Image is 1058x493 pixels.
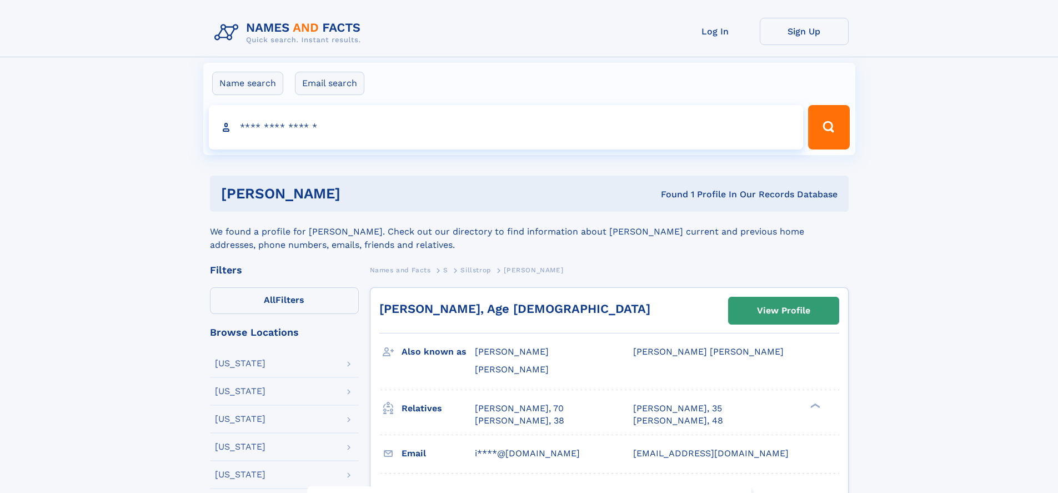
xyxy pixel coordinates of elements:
span: [PERSON_NAME] [504,266,563,274]
h1: [PERSON_NAME] [221,187,501,201]
div: ❯ [808,402,821,409]
a: [PERSON_NAME], 48 [633,415,723,427]
a: Names and Facts [370,263,431,277]
label: Email search [295,72,364,95]
div: Filters [210,265,359,275]
a: S [443,263,448,277]
span: [EMAIL_ADDRESS][DOMAIN_NAME] [633,448,789,459]
a: [PERSON_NAME], 70 [475,402,564,415]
div: [US_STATE] [215,470,265,479]
div: [US_STATE] [215,442,265,451]
label: Filters [210,287,359,314]
span: [PERSON_NAME] [PERSON_NAME] [633,346,784,357]
div: [US_STATE] [215,359,265,368]
a: Sillstrop [460,263,491,277]
input: search input [209,105,804,150]
a: View Profile [729,297,839,324]
div: View Profile [757,298,810,323]
div: We found a profile for [PERSON_NAME]. Check out our directory to find information about [PERSON_N... [210,212,849,252]
span: [PERSON_NAME] [475,346,549,357]
h3: Also known as [402,342,475,361]
a: Log In [671,18,760,45]
span: All [264,295,275,305]
a: [PERSON_NAME], Age [DEMOGRAPHIC_DATA] [379,302,650,316]
label: Name search [212,72,283,95]
img: Logo Names and Facts [210,18,370,48]
button: Search Button [808,105,849,150]
div: Browse Locations [210,327,359,337]
span: S [443,266,448,274]
a: Sign Up [760,18,849,45]
div: [US_STATE] [215,387,265,396]
a: [PERSON_NAME], 35 [633,402,722,415]
a: [PERSON_NAME], 38 [475,415,564,427]
h3: Relatives [402,399,475,418]
div: [US_STATE] [215,415,265,424]
span: Sillstrop [460,266,491,274]
div: Found 1 Profile In Our Records Database [500,188,838,201]
span: [PERSON_NAME] [475,364,549,375]
h3: Email [402,444,475,463]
